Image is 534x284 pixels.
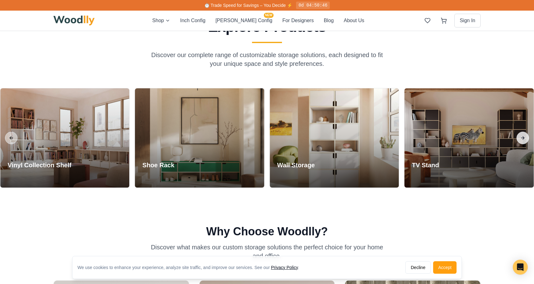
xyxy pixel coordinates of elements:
[53,225,481,238] h2: Why Choose Woodlly?
[8,161,72,169] h3: Vinyl Collection Shelf
[412,161,455,169] h3: TV Stand
[264,13,274,18] span: NEW
[271,265,298,270] a: Privacy Policy
[77,264,304,271] div: We use cookies to enhance your experience, analyze site traffic, and improve our services. See our .
[152,17,170,25] button: Shop
[53,16,95,26] img: Woodlly
[454,14,481,27] button: Sign In
[344,17,364,25] button: About Us
[180,17,205,25] button: Inch Config
[147,243,387,260] p: Discover what makes our custom storage solutions the perfect choice for your home and office.
[433,261,457,274] button: Accept
[204,3,292,8] span: ⏱️ Trade Speed for Savings – You Decide ⚡
[405,261,431,274] button: Decline
[324,17,334,25] button: Blog
[215,17,272,25] button: [PERSON_NAME] ConfigNEW
[277,161,320,169] h3: Wall Storage
[282,17,314,25] button: For Designers
[56,19,478,34] h2: Explore Products
[147,51,387,68] p: Discover our complete range of customizable storage solutions, each designed to fit your unique s...
[296,2,330,9] div: 0d 04:50:46
[142,161,185,169] h3: Shoe Rack
[513,260,528,275] div: Open Intercom Messenger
